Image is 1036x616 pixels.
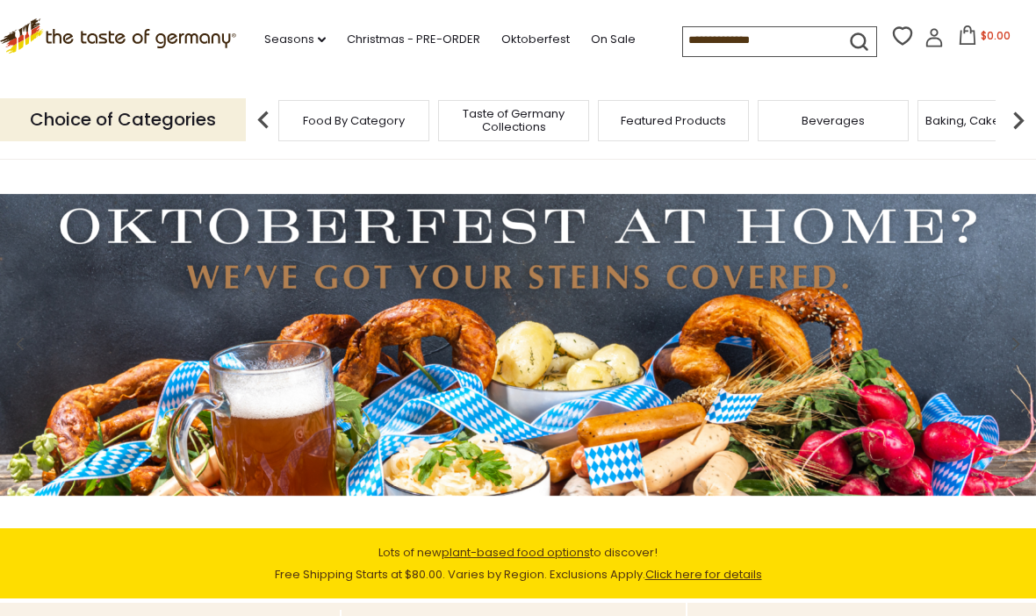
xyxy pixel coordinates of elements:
[275,544,762,583] span: Lots of new to discover! Free Shipping Starts at $80.00. Varies by Region. Exclusions Apply.
[347,30,480,49] a: Christmas - PRE-ORDER
[947,25,1022,52] button: $0.00
[621,114,726,127] a: Featured Products
[442,544,590,561] a: plant-based food options
[981,28,1011,43] span: $0.00
[246,103,281,138] img: previous arrow
[1001,103,1036,138] img: next arrow
[591,30,636,49] a: On Sale
[443,107,584,133] a: Taste of Germany Collections
[501,30,570,49] a: Oktoberfest
[645,566,762,583] a: Click here for details
[802,114,865,127] a: Beverages
[303,114,405,127] a: Food By Category
[264,30,326,49] a: Seasons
